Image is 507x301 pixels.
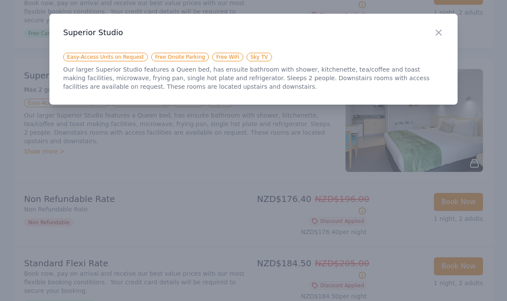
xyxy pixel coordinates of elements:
span: Easy-Access Units on Request [63,53,148,61]
p: Our larger Superior Studio features a Queen bed, has ensuite bathroom with shower, kitchenette, t... [63,65,444,91]
span: Sky TV [247,53,272,61]
h3: Superior Studio [63,27,444,38]
span: Free Onsite Parking [151,53,209,61]
span: Free WiFi [212,53,243,61]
